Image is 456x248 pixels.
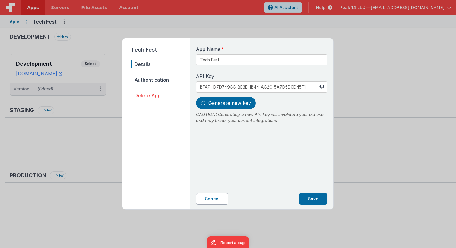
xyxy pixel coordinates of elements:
[131,46,190,54] h2: Tech Fest
[196,73,214,80] span: API Key
[196,81,327,93] input: No API key generated
[131,91,190,100] span: Delete App
[196,46,220,53] span: App Name
[131,60,190,68] span: Details
[299,193,327,205] button: Save
[131,76,190,84] span: Authentication
[208,100,251,106] span: Generate new key
[196,97,256,109] button: Generate new key
[196,111,327,124] p: CAUTION: Generating a new API key will invalidate your old one and may break your current integra...
[196,193,228,205] button: Cancel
